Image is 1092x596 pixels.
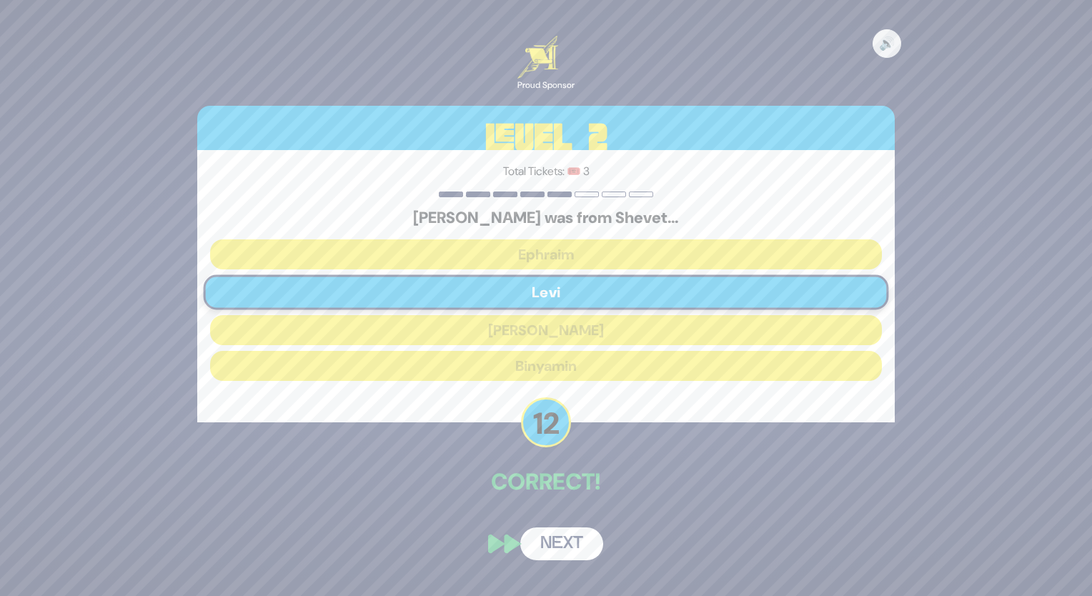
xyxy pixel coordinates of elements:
div: Proud Sponsor [517,79,575,91]
h5: [PERSON_NAME] was from Shevet… [210,209,882,227]
button: 🔊 [873,29,901,58]
button: Levi [204,274,889,309]
button: [PERSON_NAME] [210,315,882,345]
p: 12 [521,397,571,447]
p: Total Tickets: 🎟️ 3 [210,163,882,180]
button: Binyamin [210,351,882,381]
h3: Level 2 [197,106,895,170]
button: Ephraim [210,239,882,269]
p: Correct! [197,465,895,499]
button: Next [520,527,603,560]
img: Artscroll [517,36,558,79]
